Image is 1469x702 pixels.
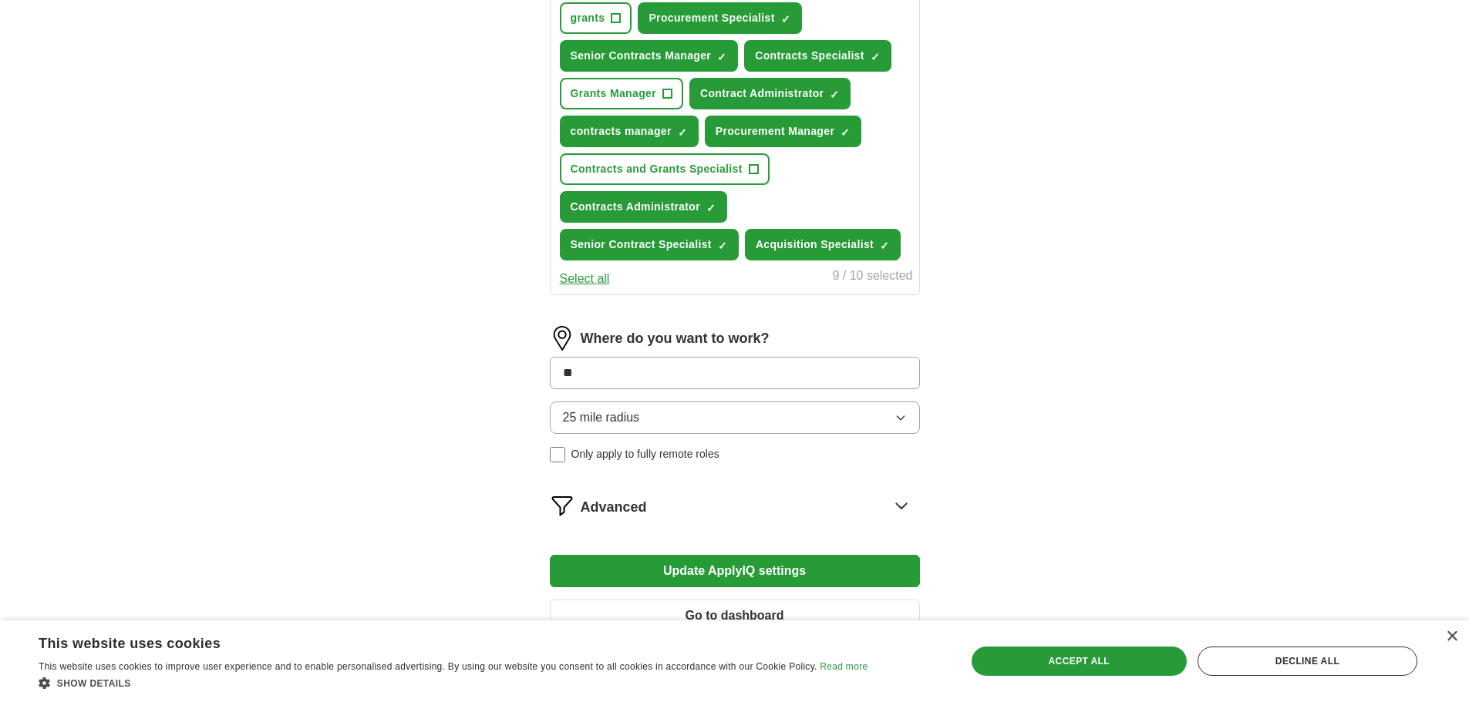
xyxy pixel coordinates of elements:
[571,161,743,177] span: Contracts and Grants Specialist
[1198,647,1417,676] div: Decline all
[571,237,712,253] span: Senior Contract Specialist
[830,89,839,101] span: ✓
[550,493,574,518] img: filter
[718,240,727,252] span: ✓
[1446,631,1457,643] div: Close
[820,661,868,672] a: Read more, opens a new window
[571,199,701,215] span: Contracts Administrator
[716,123,834,139] span: Procurement Manager
[717,51,726,63] span: ✓
[571,123,672,139] span: contracts manager
[550,326,574,351] img: location.png
[560,78,684,109] button: Grants Manager
[560,270,610,288] button: Select all
[841,126,850,139] span: ✓
[832,267,912,288] div: 9 / 10 selected
[560,153,770,185] button: Contracts and Grants Specialist
[972,647,1187,676] div: Accept all
[550,555,920,587] button: Update ApplyIQ settings
[550,600,920,632] button: Go to dashboard
[560,2,632,34] button: grants
[880,240,889,252] span: ✓
[706,202,716,214] span: ✓
[571,446,719,462] span: Only apply to fully remote roles
[560,116,699,147] button: contracts manager✓
[649,10,774,26] span: Procurement Specialist
[39,630,829,653] div: This website uses cookies
[581,497,647,518] span: Advanced
[756,237,874,253] span: Acquisition Specialist
[39,675,868,690] div: Show details
[744,40,891,72] button: Contracts Specialist✓
[39,661,817,672] span: This website uses cookies to improve user experience and to enable personalised advertising. By u...
[571,48,712,64] span: Senior Contracts Manager
[581,328,770,349] label: Where do you want to work?
[57,678,131,689] span: Show details
[705,116,861,147] button: Procurement Manager✓
[571,86,657,102] span: Grants Manager
[871,51,880,63] span: ✓
[700,86,824,102] span: Contract Administrator
[550,401,920,434] button: 25 mile radius
[563,408,640,427] span: 25 mile radius
[678,126,687,139] span: ✓
[755,48,864,64] span: Contracts Specialist
[638,2,801,34] button: Procurement Specialist✓
[560,40,739,72] button: Senior Contracts Manager✓
[560,229,739,260] button: Senior Contract Specialist✓
[781,13,790,25] span: ✓
[560,191,728,223] button: Contracts Administrator✓
[550,447,565,462] input: Only apply to fully remote roles
[745,229,901,260] button: Acquisition Specialist✓
[571,10,605,26] span: grants
[689,78,851,109] button: Contract Administrator✓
